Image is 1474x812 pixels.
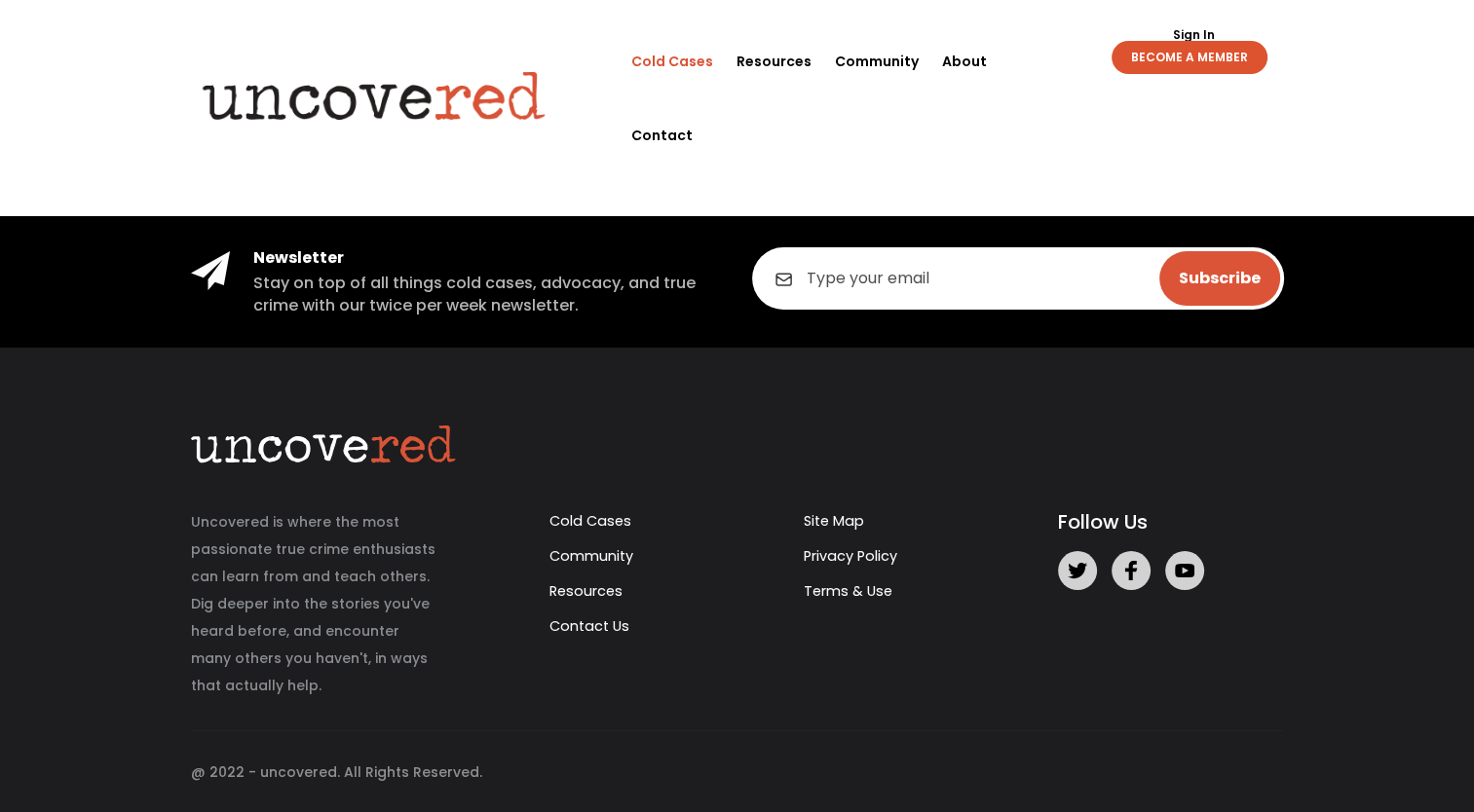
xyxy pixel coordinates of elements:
[1161,29,1225,41] a: Sign In
[549,511,631,531] a: Cold Cases
[1112,41,1267,74] a: BECOME A MEMBER
[549,581,623,601] a: Resources
[549,546,633,566] a: Community
[253,273,723,316] h5: Stay on top of all things cold cases, advocacy, and true crime with our twice per week newsletter.
[942,24,987,98] a: About
[253,247,723,269] h4: Newsletter
[186,57,561,133] img: Uncovered logo
[549,616,629,636] a: Contact Us
[191,730,1284,782] div: @ 2022 - uncovered. All Rights Reserved.
[1159,251,1280,306] input: Subscribe
[804,511,864,531] a: Site Map
[752,247,1284,310] input: Type your email
[835,24,919,98] a: Community
[804,546,897,566] a: Privacy Policy
[1058,508,1283,535] h5: Follow Us
[631,98,693,172] a: Contact
[737,24,812,98] a: Resources
[631,24,713,98] a: Cold Cases
[191,508,442,699] p: Uncovered is where the most passionate true crime enthusiasts can learn from and teach others. Di...
[804,581,892,601] a: Terms & Use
